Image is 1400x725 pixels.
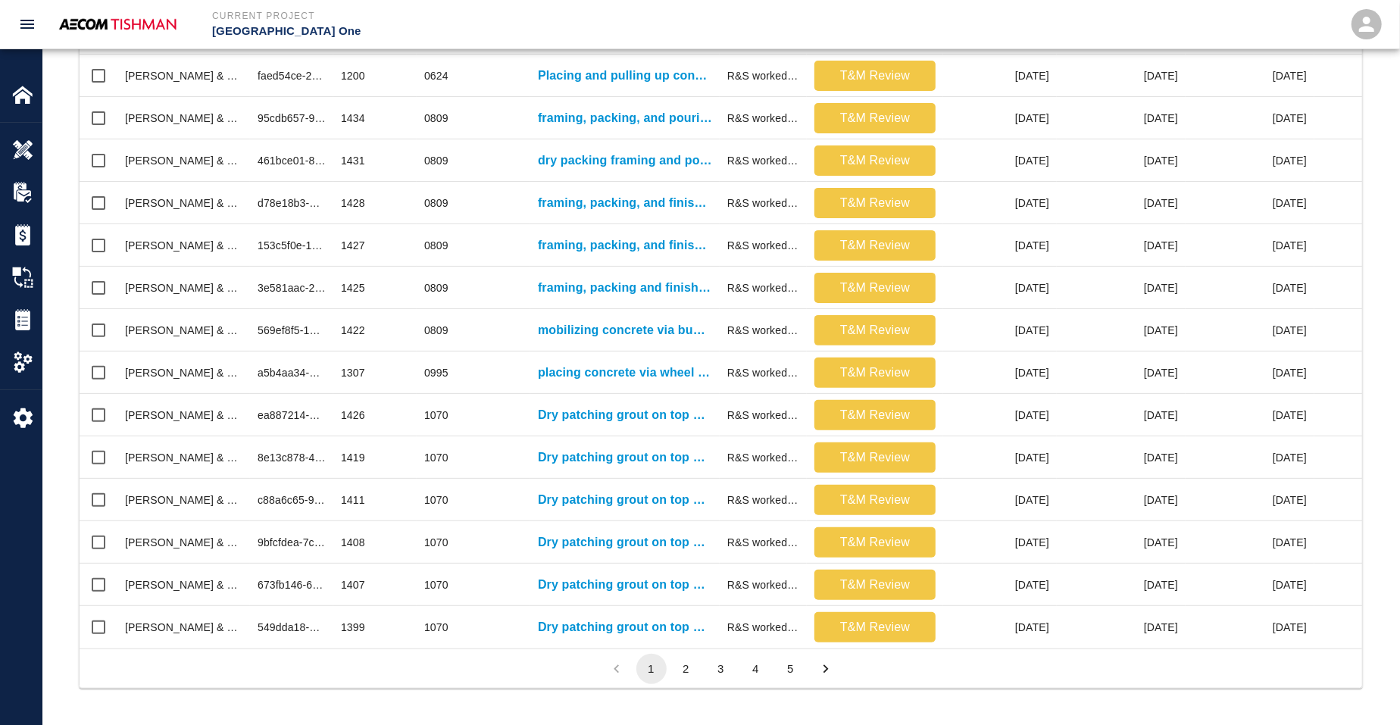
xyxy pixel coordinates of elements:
div: R&S worked on Dry patching grout on top of beams Column line E9-EH. Breakdown: 2 Masons 8hrs 1 Fo... [727,450,799,465]
div: [DATE] [1057,139,1186,182]
div: 0995 [424,365,448,380]
div: 0809 [424,280,448,295]
div: 1408 [341,535,365,550]
div: 1426 [341,408,365,423]
div: 549dda18-db0a-4d95-85b3-5ab270c3f2a7 [258,620,326,635]
div: [DATE] [1057,606,1186,648]
div: c88a6c65-9597-4e15-9db8-43569e77abfa [258,492,326,508]
a: Dry patching grout on top of beams for Column line E9-EH [538,491,712,509]
div: [DATE] [943,267,1057,309]
div: [DATE] [1186,97,1314,139]
div: [DATE] [943,521,1057,564]
div: 1434 [341,111,365,126]
div: Roger & Sons Concrete [125,620,242,635]
p: framing, packing, and finishing drains for area P.5/13 L/21. [538,194,712,212]
div: [DATE] [943,564,1057,606]
p: Current Project [212,9,782,23]
div: [DATE] [1057,55,1186,97]
img: AECOM Tishman [54,14,182,35]
div: [DATE] [1186,394,1314,436]
p: T&M Review [820,533,930,552]
div: [DATE] [1057,224,1186,267]
div: Roger & Sons Concrete [125,195,242,211]
p: T&M Review [820,321,930,339]
p: [GEOGRAPHIC_DATA] One [212,23,782,40]
div: [DATE] [943,182,1057,224]
nav: pagination navigation [599,654,843,684]
p: T&M Review [820,152,930,170]
div: [DATE] [943,606,1057,648]
div: Roger & Sons Concrete [125,450,242,465]
div: R&S worked on framing, packing, and pouring drains for Level #3 m/7, and Level 3 M/5 F,G,H-13. Br... [727,111,799,126]
a: framing, packing, and pouring drains for Level #3 m/7, and Level 3 M/5 F,G,H-13. [538,109,712,127]
p: T&M Review [820,236,930,255]
div: [DATE] [1186,309,1314,352]
div: Roger & Sons Concrete [125,365,242,380]
div: [DATE] [1057,394,1186,436]
div: [DATE] [943,139,1057,182]
p: mobilizing concrete via buggy to HHL3. Transferring concrete from motor buggy to wheelbarrow due ... [538,321,712,339]
div: [DATE] [943,224,1057,267]
div: [DATE] [943,394,1057,436]
div: 461bce01-8f33-4475-8674-60f54f7d4cdf [258,153,326,168]
div: Roger & Sons Concrete [125,68,242,83]
div: [DATE] [1186,606,1314,648]
div: [DATE] [1186,224,1314,267]
div: 1070 [424,535,448,550]
p: T&M Review [820,194,930,212]
div: [DATE] [1057,436,1186,479]
div: R&S worked on mobilizing concrete via buggy to HHL3. Transferring concrete from motor buggy to wh... [727,323,799,338]
div: [DATE] [1057,267,1186,309]
div: 95cdb657-9ff9-498c-86b4-2e7ea27e95f5 [258,111,326,126]
p: Dry patching grout on top of beams Column line E9-EH. [538,448,712,467]
div: 0809 [424,111,448,126]
div: 153c5f0e-1743-484e-a3c2-b50181f77144 [258,238,326,253]
div: R&S worked on framing, packing, and finishing drains P.5/13 Level #2. Breakdown: 1 mason 8hrs 1 l... [727,238,799,253]
div: 0624 [424,68,448,83]
div: R&S worked on Dry patching grout on top of beams for Column line E9-EH Breakdown: 2 Masons 8hrs 1... [727,492,799,508]
div: [DATE] [1186,436,1314,479]
div: [DATE] [1186,479,1314,521]
div: ea887214-d65e-4f44-90c6-768e9ad280e7 [258,408,326,423]
p: dry packing framing and pouring drains X.5/13. [538,152,712,170]
div: 9bfcfdea-7cbb-4fac-8441-e07b43df20f6 [258,535,326,550]
div: R&S worked on Dry patching grout on top of beams Column line E/13/EE. Breakdown: 2 masons 8hrs 1 ... [727,408,799,423]
p: T&M Review [820,448,930,467]
div: 1427 [341,238,365,253]
div: R&S worked on Dry patching grout on top of beams Column line L/2 2nd floor. Breakdown: 2 masons 8... [727,620,799,635]
div: [DATE] [1186,352,1314,394]
div: 1070 [424,577,448,592]
div: [DATE] [943,309,1057,352]
a: Dry patching grout on top of beams Column line L/2 2nd floor. [538,618,712,636]
p: T&M Review [820,364,930,382]
div: d78e18b3-0675-4cae-b043-75513920ba03 [258,195,326,211]
a: placing concrete via wheel [PERSON_NAME], shoveling and pulling concrete for HHS2/L1- BHS-AT.N tu... [538,364,712,382]
div: Roger & Sons Concrete [125,111,242,126]
div: 0809 [424,323,448,338]
div: 0809 [424,153,448,168]
div: [DATE] [1057,182,1186,224]
div: Roger & Sons Concrete [125,323,242,338]
a: framing, packing and finishing drains on roof L/2 level #3 and drains in [MEDICAL_DATA] bathroom ... [538,279,712,297]
a: Dry patching grout on top of beams Column line L/2 2nd floor [538,576,712,594]
div: [DATE] [1186,564,1314,606]
p: T&M Review [820,279,930,297]
div: [DATE] [943,479,1057,521]
div: 1419 [341,450,365,465]
a: Placing and pulling up concrete for masons, transporting motor buggies to place concrete on L3 le... [538,67,712,85]
p: Dry patching grout on top of beams Column line E9-EH [538,533,712,552]
div: R&S worked on framing, packing and finishing drains on roof L/2 level #3 and drains in knuckle ba... [727,280,799,295]
div: [DATE] [1057,309,1186,352]
p: T&M Review [820,576,930,594]
div: R&S worked on Dry patching grout on top of beams Column line L/2 2nd floor Breakdown: 2 masons 8h... [727,577,799,592]
div: 673fb146-687b-4af2-a0e4-8c1d23bc9e82 [258,577,326,592]
div: 1422 [341,323,365,338]
a: Dry patching grout on top of beams Column line E/13/EE. [538,406,712,424]
div: [DATE] [943,97,1057,139]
